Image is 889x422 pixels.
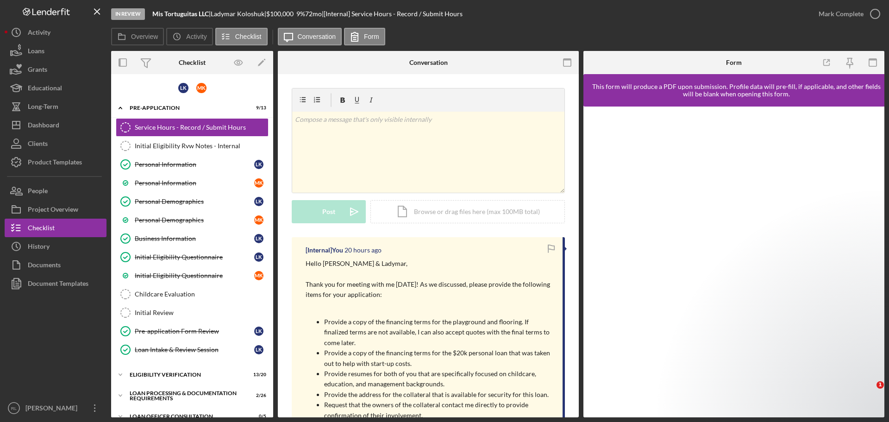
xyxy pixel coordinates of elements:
div: Loan Officer Consultation [130,414,243,419]
div: L K [254,234,263,243]
div: [Internal] You [306,246,343,254]
a: Personal InformationLK [116,155,269,174]
div: 9 / 13 [250,105,266,111]
div: Checklist [179,59,206,66]
iframe: Lenderfit form [593,116,876,408]
div: 72 mo [305,10,322,18]
div: Service Hours - Record / Submit Hours [135,124,268,131]
div: Pre-application Form Review [135,328,254,335]
p: Thank you for meeting with me [DATE]! As we discussed, please provide the following items for you... [306,279,553,300]
button: Activity [166,28,213,45]
button: Post [292,200,366,223]
div: M K [254,215,263,225]
button: Form [344,28,385,45]
button: Overview [111,28,164,45]
text: RL [11,406,17,411]
button: Mark Complete [809,5,884,23]
div: L K [254,197,263,206]
a: Initial Eligibility QuestionnaireMK [116,266,269,285]
p: Hello [PERSON_NAME] & Ladymar, [306,258,553,269]
a: Personal DemographicsMK [116,211,269,229]
a: Pre-application Form ReviewLK [116,322,269,340]
div: Personal Demographics [135,216,254,224]
div: 2 / 26 [250,393,266,398]
p: Provide a copy of the financing terms for the $20k personal loan that was taken out to help with ... [324,348,553,369]
div: Ladymar Koloshuk | [211,10,266,18]
div: Initial Eligibility Questionnaire [135,272,254,279]
div: L K [254,160,263,169]
div: This form will produce a PDF upon submission. Profile data will pre-fill, if applicable, and othe... [588,83,884,98]
p: Provide resumes for both of you that are specifically focused on childcare, education, and manage... [324,369,553,390]
a: Initial Review [116,303,269,322]
a: Personal InformationMK [116,174,269,192]
div: Eligibility Verification [130,372,243,378]
span: 1 [876,381,884,389]
p: Request that the owners of the collateral contact me directly to provide confirmation of their in... [324,400,553,421]
div: Loan Processing & Documentation Requirements [130,391,243,401]
div: Initial Eligibility Rvw Notes - Internal [135,142,268,150]
div: Form [726,59,742,66]
button: Document Templates [5,274,106,293]
div: In Review [111,8,145,20]
div: M K [254,178,263,188]
div: 9 % [296,10,305,18]
label: Conversation [298,33,336,40]
p: Provide a copy of the financing terms for the playground and flooring. If finalized terms are not... [324,317,553,348]
div: Document Templates [28,274,88,295]
time: 2025-09-16 21:15 [344,246,382,254]
div: M K [254,271,263,280]
div: Initial Eligibility Questionnaire [135,253,254,261]
label: Checklist [235,33,262,40]
div: 0 / 5 [250,414,266,419]
a: Service Hours - Record / Submit Hours [116,118,269,137]
div: [PERSON_NAME] [23,399,83,420]
div: Personal Information [135,161,254,168]
div: Personal Demographics [135,198,254,205]
div: Personal Information [135,179,254,187]
a: Personal DemographicsLK [116,192,269,211]
label: Activity [186,33,207,40]
div: | [152,10,211,18]
div: Mark Complete [819,5,864,23]
div: M K [196,83,207,93]
div: Childcare Evaluation [135,290,268,298]
a: Business InformationLK [116,229,269,248]
div: Conversation [409,59,448,66]
label: Form [364,33,379,40]
div: Business Information [135,235,254,242]
button: Conversation [278,28,342,45]
a: Childcare Evaluation [116,285,269,303]
div: L K [178,83,188,93]
div: Pre-Application [130,105,243,111]
b: Mis Tortuguitas LLC [152,10,209,18]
